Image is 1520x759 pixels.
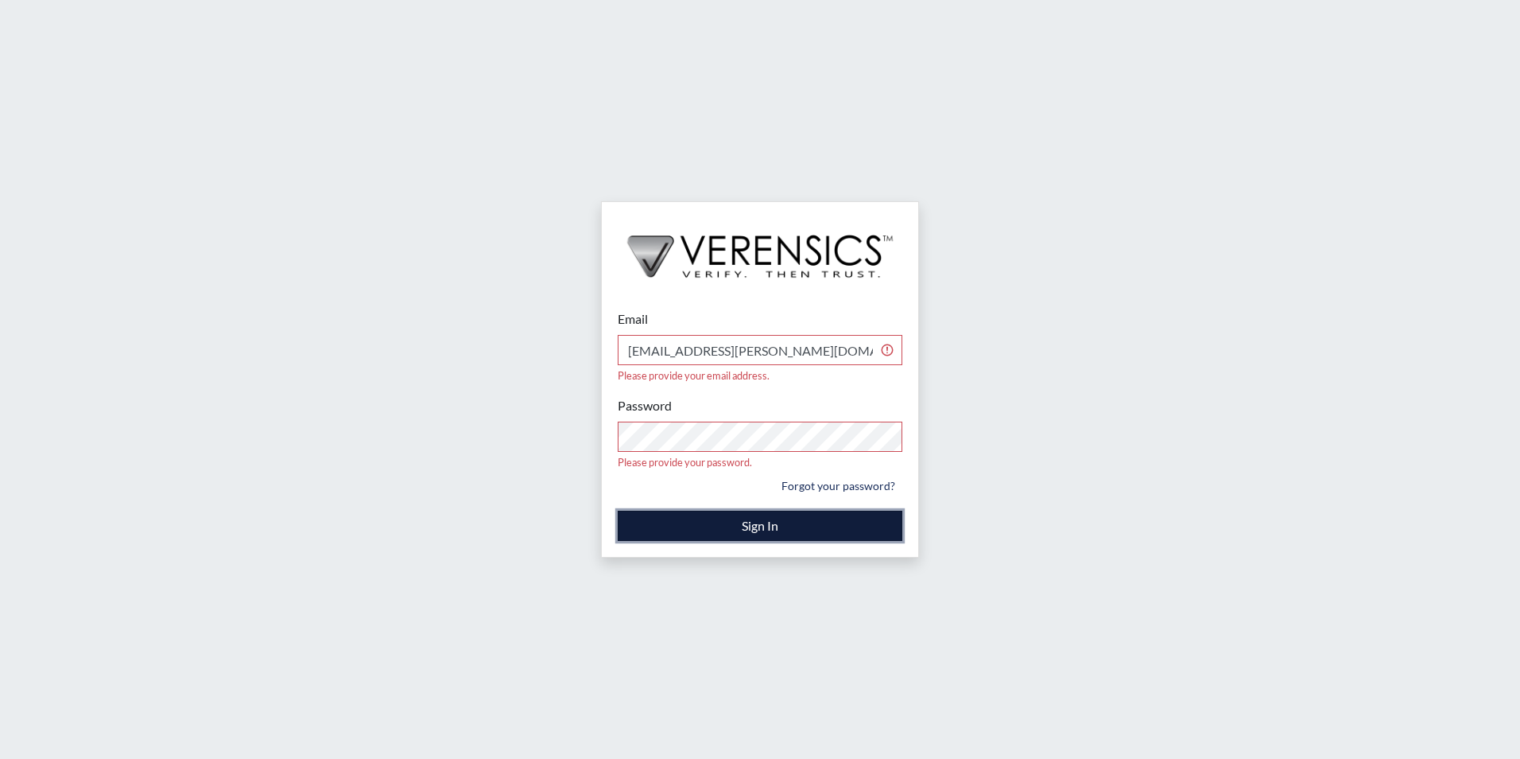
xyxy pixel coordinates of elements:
[618,335,902,365] input: Email
[602,202,918,294] img: logo-wide-black.2aad4157.png
[774,473,902,498] a: Forgot your password?
[618,309,648,329] label: Email
[618,511,902,541] button: Sign In
[618,368,902,383] div: Please provide your email address.
[618,455,902,470] div: Please provide your password.
[618,396,672,415] label: Password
